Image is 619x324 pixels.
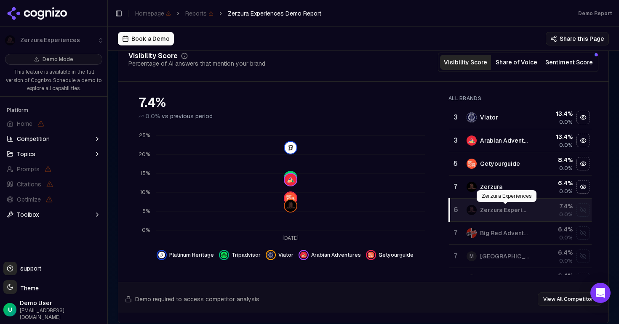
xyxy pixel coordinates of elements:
[8,305,12,314] span: U
[537,271,573,280] div: 6.4 %
[449,222,592,245] tr: 7big red adventure toursBig Red Adventure Tours6.4%0.0%Show big red adventure tours data
[185,9,213,18] span: Reports
[467,159,477,169] img: getyourguide
[453,251,458,261] div: 7
[5,68,102,93] p: This feature is available in the full version of Cognizo. Schedule a demo to explore all capabili...
[537,133,573,141] div: 13.4 %
[266,250,293,260] button: Hide viator data
[219,250,261,260] button: Hide tripadvisor data
[311,252,361,258] span: Arabian Adventures
[537,179,573,187] div: 6.4 %
[3,132,104,146] button: Competition
[141,170,150,177] tspan: 15%
[3,208,104,221] button: Toolbox
[576,250,590,263] button: Show mleiha archaeological centre data
[559,234,573,241] span: 0.0%
[366,250,414,260] button: Hide getyourguide data
[454,205,458,215] div: 6
[453,135,458,146] div: 3
[3,104,104,117] div: Platform
[20,299,104,307] span: Demo User
[145,112,160,120] span: 0.0%
[453,182,458,192] div: 7
[467,112,477,122] img: viator
[467,182,477,192] img: zerzura
[17,264,41,273] span: support
[221,252,227,258] img: tripadvisor
[480,159,520,168] div: Getyourguide
[135,9,171,18] span: Homepage
[449,129,592,152] tr: 3arabian adventuresArabian Adventures13.4%0.0%Hide arabian adventures data
[542,55,596,70] button: Sentiment Score
[449,199,592,222] tr: 6zerzura experiencesZerzura Experiences7.4%0.0%Show zerzura experiences data
[480,113,498,122] div: Viator
[140,189,150,196] tspan: 10%
[590,283,611,303] div: Open Intercom Messenger
[467,135,477,146] img: arabian adventures
[20,307,104,321] span: [EMAIL_ADDRESS][DOMAIN_NAME]
[278,252,293,258] span: Viator
[480,183,502,191] div: Zerzura
[17,150,35,158] span: Topics
[17,135,50,143] span: Competition
[118,32,174,45] button: Book a Demo
[449,106,592,129] tr: 3viatorViator13.4%0.0%Hide viator data
[576,180,590,194] button: Hide zerzura data
[285,200,296,212] img: zerzura
[283,235,299,242] tspan: [DATE]
[232,252,261,258] span: Tripadvisor
[285,172,296,184] img: tripadvisor
[285,192,296,204] img: getyourguide
[379,252,414,258] span: Getyourguide
[576,226,590,240] button: Show big red adventure tours data
[128,59,265,68] div: Percentage of AI answers that mention your brand
[135,9,321,18] nav: breadcrumb
[158,252,165,258] img: platinum heritage
[537,109,573,118] div: 13.4 %
[139,95,432,110] div: 7.4%
[43,56,73,63] span: Demo Mode
[285,142,296,154] img: platinum heritage
[299,250,361,260] button: Hide arabian adventures data
[480,252,530,260] div: [GEOGRAPHIC_DATA]
[576,157,590,170] button: Hide getyourguide data
[368,252,374,258] img: getyourguide
[449,175,592,199] tr: 7zerzuraZerzura6.4%0.0%Hide zerzura data
[300,252,307,258] img: arabian adventures
[449,268,592,291] tr: 7A6.4%Show al marmoom desert conservation reserve data
[17,284,39,292] span: Theme
[467,205,477,215] img: zerzura experiences
[139,151,150,158] tspan: 20%
[491,55,542,70] button: Share of Voice
[17,210,39,219] span: Toolbox
[467,274,477,284] span: A
[537,225,573,234] div: 6.4 %
[559,165,573,172] span: 0.0%
[546,32,609,45] button: Share this Page
[480,206,530,214] div: Zerzura Experiences
[559,119,573,125] span: 0.0%
[162,112,213,120] span: vs previous period
[467,251,477,261] span: M
[17,165,40,173] span: Prompts
[559,211,573,218] span: 0.0%
[482,193,531,199] p: Zerzura Experiences
[576,273,590,286] button: Show al marmoom desert conservation reserve data
[142,208,150,215] tspan: 5%
[559,142,573,149] span: 0.0%
[453,112,458,122] div: 3
[3,147,104,161] button: Topics
[440,55,491,70] button: Visibility Score
[453,159,458,169] div: 5
[453,228,458,238] div: 7
[576,111,590,124] button: Hide viator data
[285,174,296,186] img: arabian adventures
[169,252,214,258] span: Platinum Heritage
[480,136,530,145] div: Arabian Adventures
[467,228,477,238] img: big red adventure tours
[537,156,573,164] div: 8.4 %
[537,202,573,210] div: 7.4 %
[157,250,214,260] button: Hide platinum heritage data
[267,252,274,258] img: viator
[559,188,573,195] span: 0.0%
